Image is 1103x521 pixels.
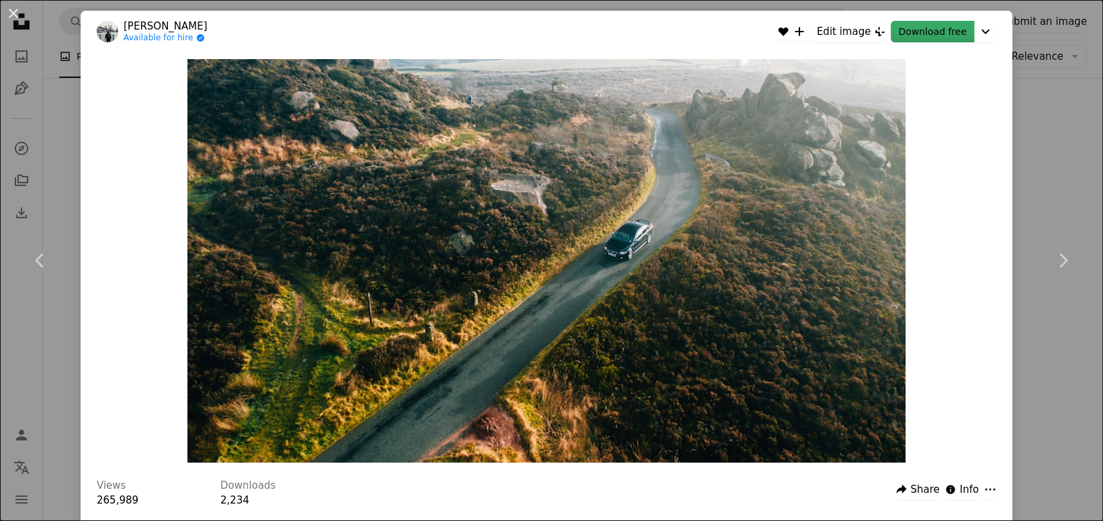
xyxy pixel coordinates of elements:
[778,21,789,42] button: Like
[984,479,996,500] button: More Actions
[124,19,208,33] a: [PERSON_NAME]
[220,479,275,493] h3: Downloads
[945,479,979,500] button: Stats about this image
[97,21,118,42] img: Go to Nirmal Rajendharkumar's profile
[97,479,126,493] h3: Views
[910,482,939,498] span: Share
[124,33,208,44] a: Available for hire
[187,59,906,463] img: vehicle on road
[810,21,886,42] button: Edit image
[891,21,974,42] a: Download free
[960,482,979,498] span: Info
[187,59,906,463] button: Zoom in on this image
[220,494,249,506] span: 2,234
[1022,196,1103,325] a: Next
[895,479,939,500] button: Share this image
[97,494,138,506] span: 265,989
[975,21,996,42] button: Choose download size
[794,21,805,42] button: Add to Collection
